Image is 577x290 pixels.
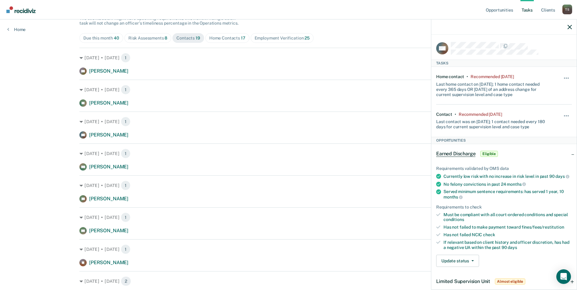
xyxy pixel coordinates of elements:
span: Eligible [480,151,498,157]
div: Home contact [436,74,464,79]
span: 1 [121,244,130,254]
div: [DATE] • [DATE] [79,85,498,95]
div: Has not failed NCIC [443,232,572,237]
span: Earned Discharge [436,151,475,157]
div: [DATE] • [DATE] [79,53,498,63]
span: days [508,245,517,250]
div: Open Intercom Messenger [556,269,571,284]
span: days [555,174,569,179]
img: Recidiviz [6,6,36,13]
div: Employment Verification [255,36,310,41]
span: 1 [121,212,130,222]
div: Opportunities [431,137,577,144]
div: Must be compliant with all court-ordered conditions and special [443,212,572,223]
div: Earned DischargeEligible [431,144,577,164]
div: Recommended 2 months ago [471,74,514,79]
button: Update status [436,255,479,267]
span: 17 [241,36,245,40]
div: Recommended 2 months ago [459,112,502,117]
span: months [443,195,463,199]
div: Last home contact on [DATE]; 1 home contact needed every 365 days OR [DATE] of an address change ... [436,79,549,97]
a: Home [7,27,26,32]
span: Almost eligible [495,278,525,285]
div: Contacts [176,36,200,41]
span: [PERSON_NAME] [89,164,128,170]
span: Limited Supervision Unit [436,278,490,284]
div: Requirements to check [436,205,572,210]
div: [DATE] • [DATE] [79,212,498,222]
span: 19 [196,36,200,40]
span: 1 [121,149,130,158]
span: 1 [121,181,130,190]
div: • [455,112,456,117]
div: No felony convictions in past 24 [443,181,572,187]
div: Tasks [431,60,577,67]
span: 8 [165,36,167,40]
div: Last contact was on [DATE]; 1 contact needed every 180 days for current supervision level and cas... [436,117,549,129]
div: Served minimum sentence requirements: has served 1 year, 10 [443,189,572,199]
span: 25 [304,36,310,40]
span: conditions [443,217,464,222]
div: Requirements validated by OMS data [436,166,572,171]
span: 1 [121,85,130,95]
div: [DATE] • [DATE] [79,244,498,254]
span: The clients below might have upcoming requirements this month. Hiding a below task will not chang... [79,16,238,26]
span: 2 [121,276,131,286]
div: Due this month [83,36,119,41]
span: [PERSON_NAME] [89,68,128,74]
span: 1 [121,53,130,63]
div: [DATE] • [DATE] [79,276,498,286]
span: months [507,182,526,187]
div: Risk Assessments [128,36,168,41]
div: T S [562,5,572,14]
div: If relevant based on client history and officer discretion, has had a negative UA within the past 90 [443,240,572,250]
div: [DATE] • [DATE] [79,149,498,158]
span: check [483,232,495,237]
span: [PERSON_NAME] [89,100,128,106]
div: [DATE] • [DATE] [79,117,498,126]
div: Currently low risk with no increase in risk level in past 90 [443,174,572,179]
div: • [467,74,468,79]
div: [DATE] • [DATE] [79,181,498,190]
span: fines/fees/restitution [522,225,564,230]
div: Has not failed to make payment toward [443,225,572,230]
span: [PERSON_NAME] [89,228,128,233]
button: Profile dropdown button [562,5,572,14]
div: Contact [436,112,452,117]
span: [PERSON_NAME] [89,260,128,265]
span: 1 [121,117,130,126]
div: Home Contacts [209,36,245,41]
span: [PERSON_NAME] [89,196,128,202]
span: 40 [114,36,119,40]
span: [PERSON_NAME] [89,132,128,138]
